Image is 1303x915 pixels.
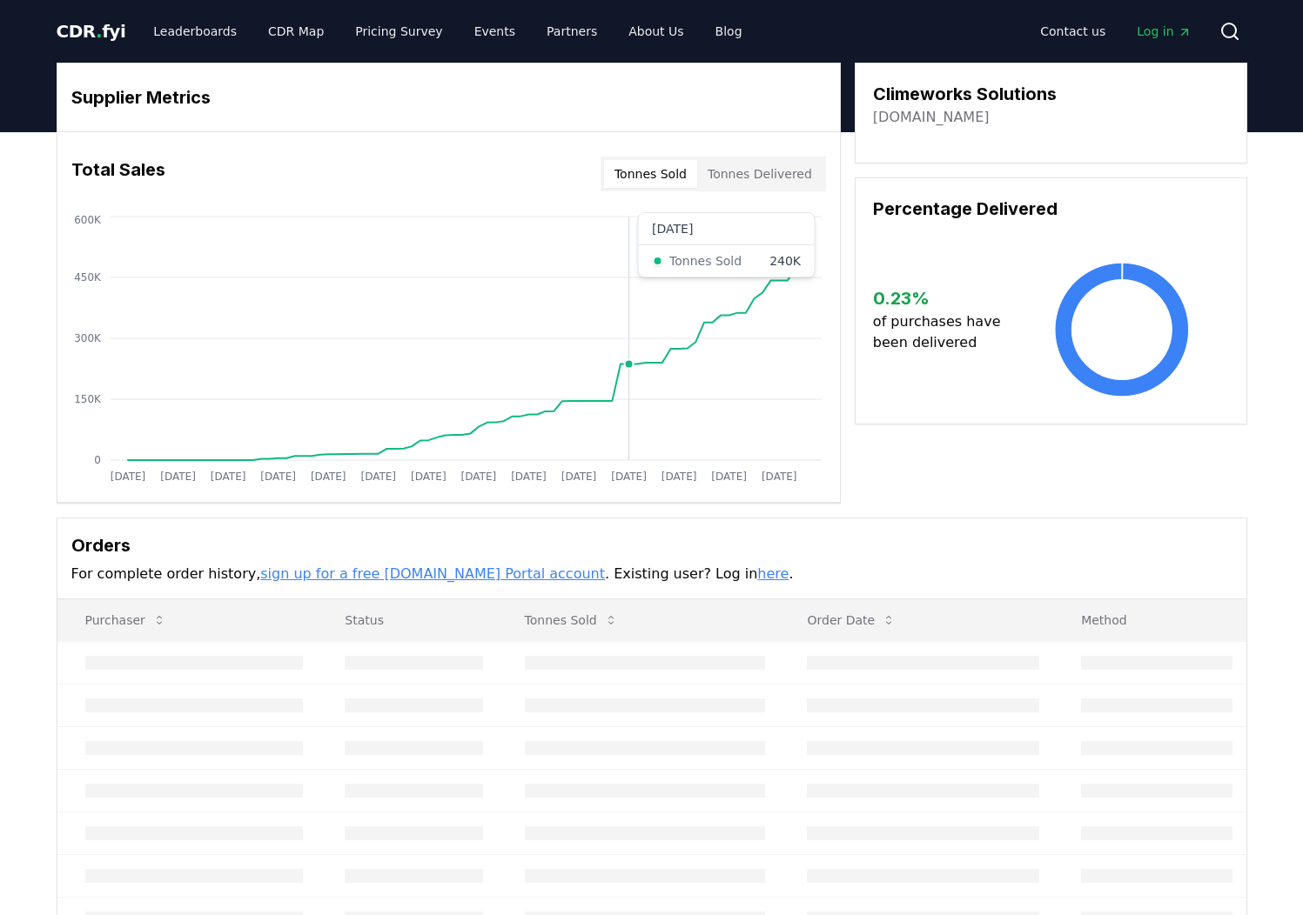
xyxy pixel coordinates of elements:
tspan: [DATE] [360,471,396,483]
nav: Main [139,16,756,47]
span: CDR fyi [57,21,126,42]
button: Purchaser [71,603,180,638]
tspan: 600K [74,214,102,226]
tspan: [DATE] [460,471,496,483]
h3: Orders [71,532,1232,558]
a: Contact us [1026,16,1119,47]
p: Method [1067,611,1232,629]
h3: Total Sales [71,157,165,191]
a: Pricing Survey [341,16,456,47]
h3: Climeworks Solutions [873,81,1057,107]
p: For complete order history, . Existing user? Log in . [71,564,1232,584]
h3: Supplier Metrics [71,84,826,110]
tspan: 0 [94,454,101,466]
a: Log in [1123,16,1205,47]
tspan: [DATE] [210,471,245,483]
tspan: 300K [74,332,102,344]
button: Tonnes Sold [604,160,697,188]
a: Partners [533,16,611,47]
tspan: [DATE] [160,471,196,483]
tspan: [DATE] [561,471,596,483]
a: About Us [615,16,697,47]
tspan: 150K [74,393,102,405]
tspan: [DATE] [661,471,696,483]
tspan: [DATE] [761,471,796,483]
a: sign up for a free [DOMAIN_NAME] Portal account [260,565,605,582]
button: Order Date [793,603,910,638]
tspan: [DATE] [411,471,447,483]
tspan: 450K [74,271,102,284]
tspan: [DATE] [110,471,145,483]
a: CDR.fyi [57,19,126,43]
a: here [757,565,789,582]
p: Status [331,611,482,629]
tspan: [DATE] [711,471,747,483]
tspan: [DATE] [260,471,296,483]
a: Leaderboards [139,16,251,47]
button: Tonnes Sold [511,603,632,638]
a: CDR Map [254,16,338,47]
a: Events [460,16,529,47]
button: Tonnes Delivered [697,160,823,188]
tspan: [DATE] [310,471,346,483]
h3: 0.23 % [873,285,1015,311]
span: Log in [1137,23,1191,40]
tspan: [DATE] [611,471,647,483]
a: [DOMAIN_NAME] [873,107,990,128]
a: Blog [702,16,756,47]
span: . [96,21,102,42]
tspan: [DATE] [511,471,547,483]
p: of purchases have been delivered [873,311,1015,353]
h3: Percentage Delivered [873,196,1229,222]
nav: Main [1026,16,1205,47]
